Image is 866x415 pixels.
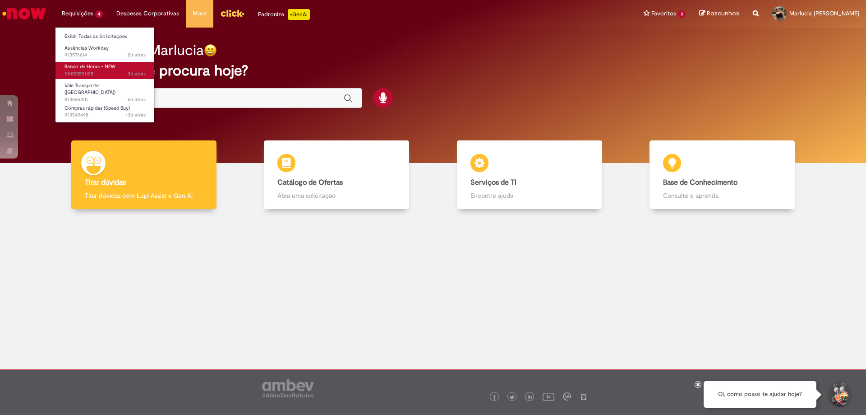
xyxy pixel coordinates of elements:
[626,140,819,210] a: Base de Conhecimento Consulte e aprenda
[55,103,155,120] a: Aberto R13549498 : Compras rápidas (Speed Buy)
[85,178,126,187] b: Tirar dúvidas
[193,9,207,18] span: More
[704,381,816,408] div: Oi, como posso te ajudar hoje?
[64,63,115,70] span: Banco de Horas - NEW
[277,178,343,187] b: Catálogo de Ofertas
[543,391,554,402] img: logo_footer_youtube.png
[64,112,146,119] span: R13549498
[64,51,146,59] span: R13576614
[288,9,310,20] p: +GenAi
[1,5,47,23] img: ServiceNow
[85,191,203,200] p: Tirar dúvidas com Lupi Assist e Gen Ai
[128,51,146,58] time: 29/09/2025 12:34:17
[258,9,310,20] div: Padroniza
[492,395,497,400] img: logo_footer_facebook.png
[220,6,244,20] img: click_logo_yellow_360x200.png
[470,191,589,200] p: Encontre ajuda
[128,70,146,77] span: 3d atrás
[707,9,739,18] span: Rascunhos
[64,105,130,112] span: Compras rápidas (Speed Buy)
[580,392,588,401] img: logo_footer_naosei.png
[563,392,571,401] img: logo_footer_workplace.png
[678,10,686,18] span: 3
[663,178,737,187] b: Base de Conhecimento
[433,140,626,210] a: Serviços de TI Encontre ajuda
[240,140,433,210] a: Catálogo de Ofertas Abra uma solicitação
[55,43,155,60] a: Aberto R13576614 : Ausências Workday
[510,395,514,400] img: logo_footer_twitter.png
[62,9,93,18] span: Requisições
[64,45,109,51] span: Ausências Workday
[825,381,852,408] button: Iniciar Conversa de Suporte
[55,81,155,100] a: Aberto R13566810 : Vale Transporte (VT)
[116,9,179,18] span: Despesas Corporativas
[128,51,146,58] span: 2d atrás
[699,9,739,18] a: Rascunhos
[470,178,516,187] b: Serviços de TI
[64,82,115,96] span: Vale Transporte ([GEOGRAPHIC_DATA])
[651,9,676,18] span: Favoritos
[55,27,155,123] ul: Requisições
[128,96,146,103] span: 6d atrás
[55,32,155,42] a: Exibir Todas as Solicitações
[64,96,146,103] span: R13566810
[277,191,396,200] p: Abra uma solicitação
[128,70,146,77] time: 29/09/2025 09:51:50
[95,10,103,18] span: 4
[126,112,146,118] time: 19/09/2025 09:30:13
[528,395,532,400] img: logo_footer_linkedin.png
[55,62,155,79] a: Aberto SR000591185 : Banco de Horas - NEW
[262,379,314,397] img: logo_footer_ambev_rotulo_gray.png
[128,96,146,103] time: 25/09/2025 14:10:01
[204,44,217,57] img: happy-face.png
[47,140,240,210] a: Tirar dúvidas Tirar dúvidas com Lupi Assist e Gen Ai
[64,70,146,78] span: SR000591185
[78,63,788,79] h2: O que você procura hoje?
[789,9,859,17] span: Marlucia [PERSON_NAME]
[663,191,781,200] p: Consulte e aprenda
[126,112,146,118] span: 13d atrás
